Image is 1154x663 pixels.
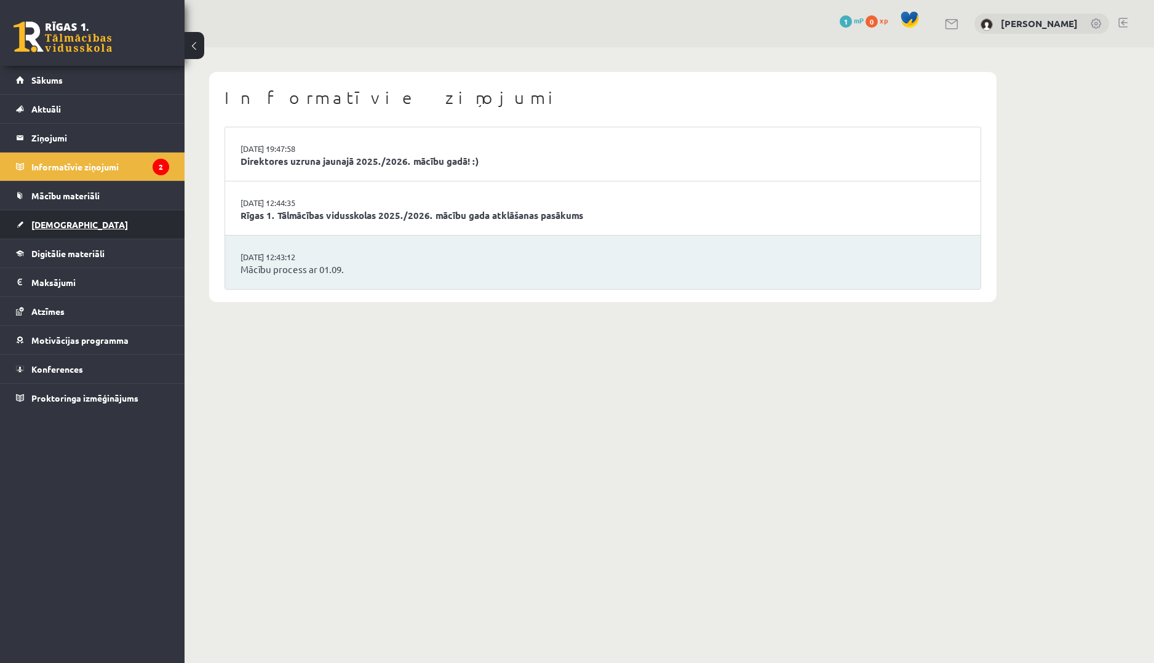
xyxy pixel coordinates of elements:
[31,190,100,201] span: Mācību materiāli
[854,15,864,25] span: mP
[241,154,965,169] a: Direktores uzruna jaunajā 2025./2026. mācību gadā! :)
[16,181,169,210] a: Mācību materiāli
[840,15,864,25] a: 1 mP
[31,74,63,85] span: Sākums
[16,239,169,268] a: Digitālie materiāli
[31,306,65,317] span: Atzīmes
[16,297,169,325] a: Atzīmes
[16,210,169,239] a: [DEMOGRAPHIC_DATA]
[865,15,878,28] span: 0
[31,103,61,114] span: Aktuāli
[31,124,169,152] legend: Ziņojumi
[31,363,83,375] span: Konferences
[880,15,888,25] span: xp
[31,219,128,230] span: [DEMOGRAPHIC_DATA]
[241,208,965,223] a: Rīgas 1. Tālmācības vidusskolas 2025./2026. mācību gada atklāšanas pasākums
[16,268,169,296] a: Maksājumi
[16,66,169,94] a: Sākums
[16,355,169,383] a: Konferences
[16,95,169,123] a: Aktuāli
[241,143,333,155] a: [DATE] 19:47:58
[153,159,169,175] i: 2
[241,263,965,277] a: Mācību process ar 01.09.
[241,251,333,263] a: [DATE] 12:43:12
[31,268,169,296] legend: Maksājumi
[31,392,138,403] span: Proktoringa izmēģinājums
[16,326,169,354] a: Motivācijas programma
[981,18,993,31] img: Haralds Buls
[241,197,333,209] a: [DATE] 12:44:35
[16,153,169,181] a: Informatīvie ziņojumi2
[14,22,112,52] a: Rīgas 1. Tālmācības vidusskola
[16,124,169,152] a: Ziņojumi
[1001,17,1078,30] a: [PERSON_NAME]
[865,15,894,25] a: 0 xp
[16,384,169,412] a: Proktoringa izmēģinājums
[31,335,129,346] span: Motivācijas programma
[31,153,169,181] legend: Informatīvie ziņojumi
[225,87,981,108] h1: Informatīvie ziņojumi
[840,15,852,28] span: 1
[31,248,105,259] span: Digitālie materiāli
